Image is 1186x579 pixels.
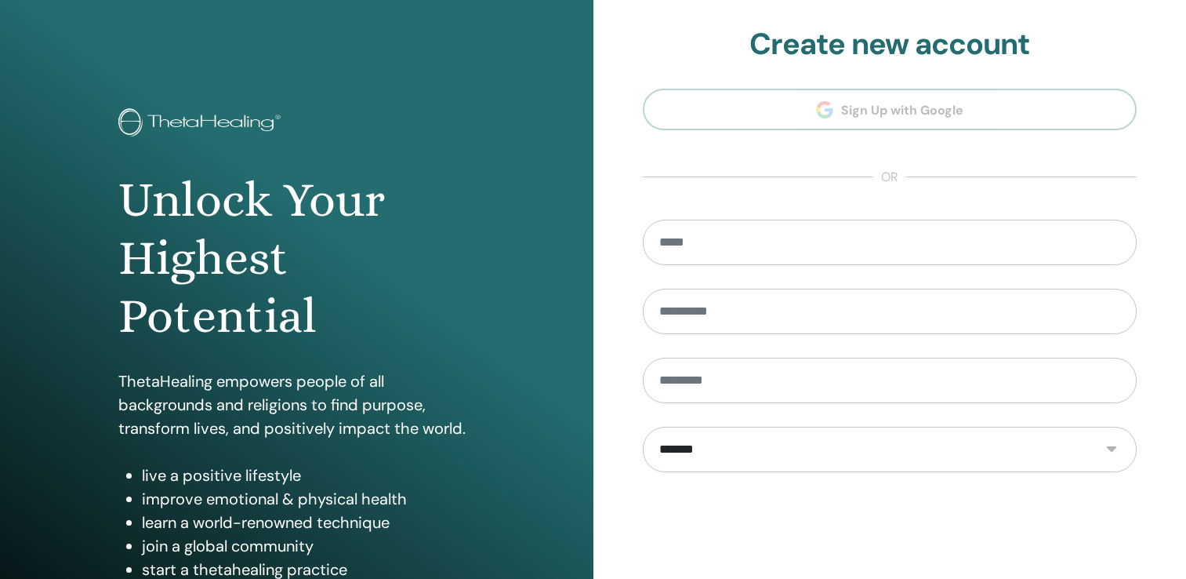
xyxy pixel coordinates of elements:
[142,511,474,534] li: learn a world-renowned technique
[118,370,474,440] p: ThetaHealing empowers people of all backgrounds and religions to find purpose, transform lives, a...
[873,168,906,187] span: or
[643,27,1137,63] h2: Create new account
[142,487,474,511] li: improve emotional & physical health
[771,496,1009,557] iframe: reCAPTCHA
[142,464,474,487] li: live a positive lifestyle
[118,171,474,346] h1: Unlock Your Highest Potential
[142,534,474,558] li: join a global community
